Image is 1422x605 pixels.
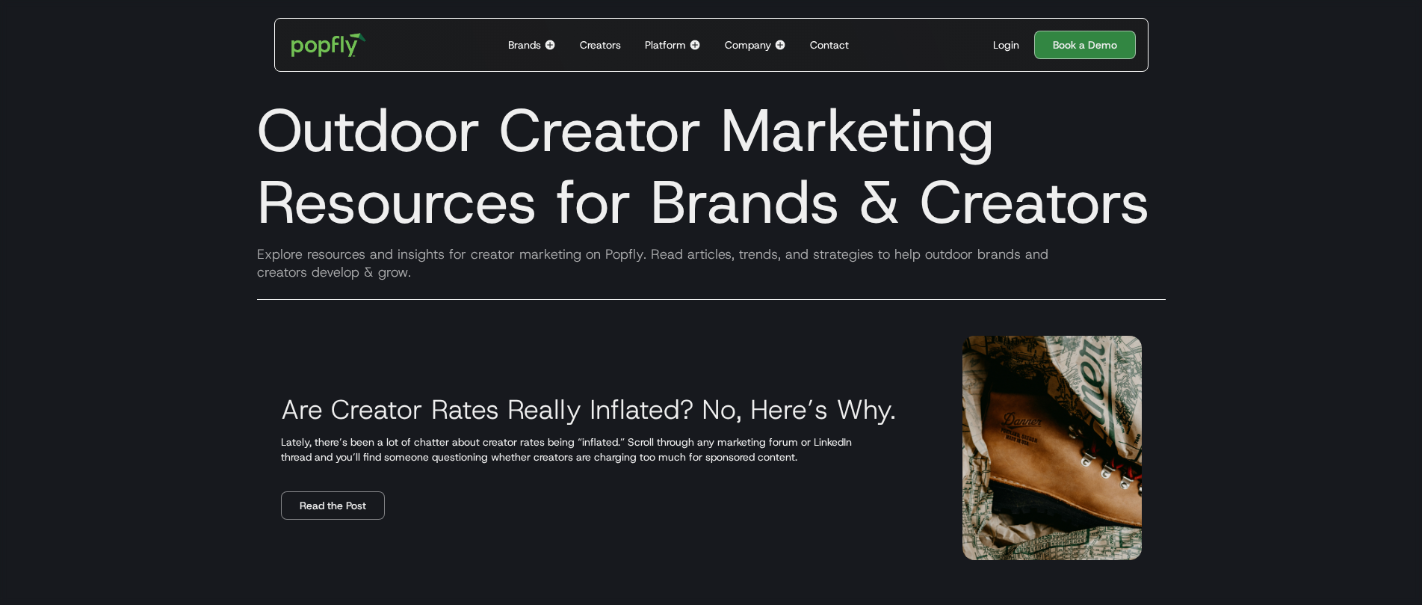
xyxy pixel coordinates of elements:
div: Brands [508,37,541,52]
h1: Outdoor Creator Marketing Resources for Brands & Creators [245,94,1178,238]
a: Login [987,37,1025,52]
a: Book a Demo [1034,31,1136,59]
a: Contact [804,19,855,71]
a: Read the Post [281,491,385,520]
div: Explore resources and insights for creator marketing on Popfly. Read articles, trends, and strate... [245,245,1178,281]
div: Company [725,37,771,52]
h3: Are Creator Rates Really Inflated? No, Here’s Why. [281,391,896,427]
a: home [281,22,377,67]
div: Creators [580,37,621,52]
div: Platform [645,37,686,52]
div: Contact [810,37,849,52]
a: Creators [574,19,627,71]
p: Lately, there’s been a lot of chatter about creator rates being “inflated.” Scroll through any ma... [281,434,927,464]
div: Login [993,37,1019,52]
